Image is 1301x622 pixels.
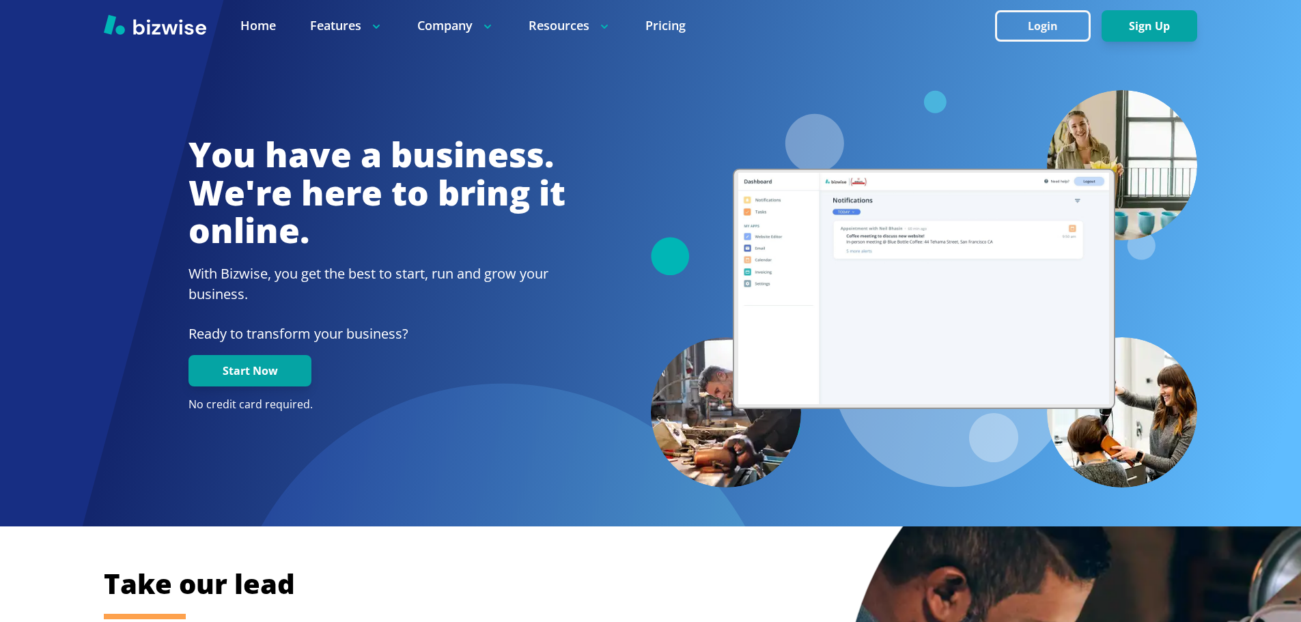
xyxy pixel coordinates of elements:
[417,17,494,34] p: Company
[188,365,311,378] a: Start Now
[995,20,1102,33] a: Login
[1102,20,1197,33] a: Sign Up
[188,264,565,305] h2: With Bizwise, you get the best to start, run and grow your business.
[995,10,1091,42] button: Login
[1102,10,1197,42] button: Sign Up
[188,324,565,344] p: Ready to transform your business?
[240,17,276,34] a: Home
[188,355,311,386] button: Start Now
[645,17,686,34] a: Pricing
[310,17,383,34] p: Features
[104,14,206,35] img: Bizwise Logo
[188,397,565,412] p: No credit card required.
[188,136,565,250] h1: You have a business. We're here to bring it online.
[104,565,1128,602] h2: Take our lead
[529,17,611,34] p: Resources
